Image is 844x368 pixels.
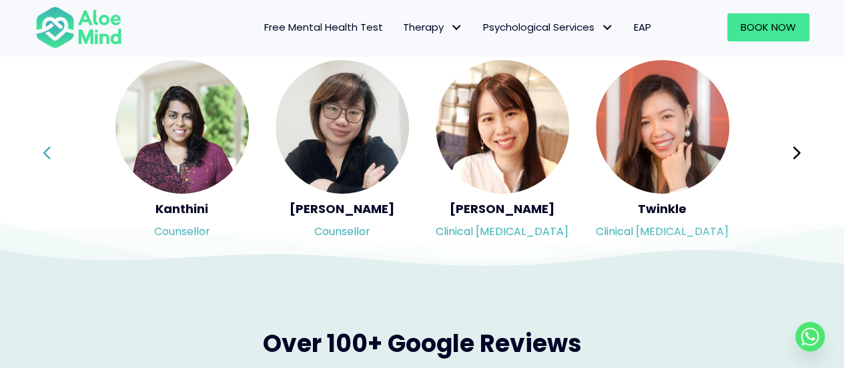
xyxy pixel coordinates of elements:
[436,60,569,246] a: <h5>Kher Yin</h5><p>Clinical psychologist</p> [PERSON_NAME]Clinical [MEDICAL_DATA]
[795,322,825,351] a: Whatsapp
[727,13,809,41] a: Book Now
[403,20,463,34] span: Therapy
[598,18,617,37] span: Psychological Services: submenu
[115,60,249,246] a: <h5>Kanthini</h5><p>Counsellor</p> KanthiniCounsellor
[115,60,249,194] img: <h5>Kanthini</h5><p>Counsellor</p>
[624,13,661,41] a: EAP
[276,59,409,247] div: Slide 7 of 3
[436,200,569,217] h5: [PERSON_NAME]
[254,13,393,41] a: Free Mental Health Test
[483,20,614,34] span: Psychological Services
[276,60,409,246] a: <h5>Yvonne</h5><p>Counsellor</p> [PERSON_NAME]Counsellor
[596,200,729,217] h5: Twinkle
[263,327,582,361] span: Over 100+ Google Reviews
[264,20,383,34] span: Free Mental Health Test
[596,59,729,247] div: Slide 9 of 3
[741,20,796,34] span: Book Now
[596,60,729,194] img: <h5>Twinkle</h5><p>Clinical psychologist</p>
[276,60,409,194] img: <h5>Yvonne</h5><p>Counsellor</p>
[276,200,409,217] h5: [PERSON_NAME]
[115,200,249,217] h5: Kanthini
[447,18,466,37] span: Therapy: submenu
[436,60,569,194] img: <h5>Kher Yin</h5><p>Clinical psychologist</p>
[634,20,651,34] span: EAP
[596,60,729,246] a: <h5>Twinkle</h5><p>Clinical psychologist</p> TwinkleClinical [MEDICAL_DATA]
[139,13,661,41] nav: Menu
[436,59,569,247] div: Slide 8 of 3
[473,13,624,41] a: Psychological ServicesPsychological Services: submenu
[115,59,249,247] div: Slide 6 of 3
[35,5,122,49] img: Aloe mind Logo
[393,13,473,41] a: TherapyTherapy: submenu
